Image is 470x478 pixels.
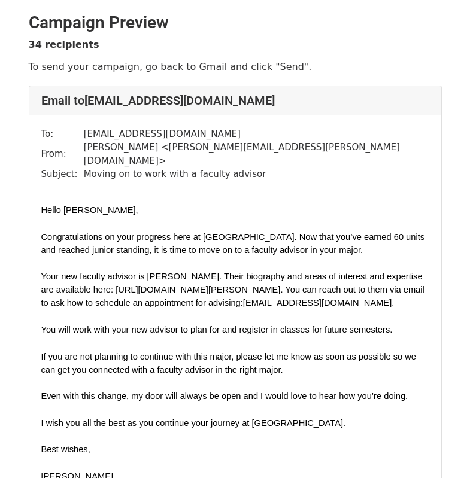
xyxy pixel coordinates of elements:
[41,418,346,428] span: I wish you all the best as you continue your journey at [GEOGRAPHIC_DATA].
[41,127,84,141] td: To:
[29,39,99,50] strong: 34 recipients
[41,272,424,307] span: Your new faculty advisor is [PERSON_NAME]. Their biography and areas of interest and expertise ar...
[41,93,429,108] h4: Email to [EMAIL_ADDRESS][DOMAIN_NAME]
[84,141,429,168] td: [PERSON_NAME] < [PERSON_NAME][EMAIL_ADDRESS][PERSON_NAME][DOMAIN_NAME] >
[41,325,393,334] span: You will work with your new advisor to plan for and register in classes for future semesters.
[84,168,429,181] td: Moving on to work with a faculty advisor
[41,391,408,401] span: Even with this change, my door will always be open and I would love to hear how you’re doing.
[41,352,417,375] span: If you are not planning to continue with this major, please let me know as soon as possible so we...
[29,60,442,73] p: To send your campaign, go back to Gmail and click "Send".
[41,168,84,181] td: Subject:
[29,13,442,33] h2: Campaign Preview
[41,141,84,168] td: From:
[41,444,90,454] span: Best wishes,
[84,127,429,141] td: [EMAIL_ADDRESS][DOMAIN_NAME]
[41,232,425,255] span: Congratulations on your progress here at [GEOGRAPHIC_DATA]. Now that you’ve earned 60 units and r...
[41,205,138,215] span: Hello [PERSON_NAME],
